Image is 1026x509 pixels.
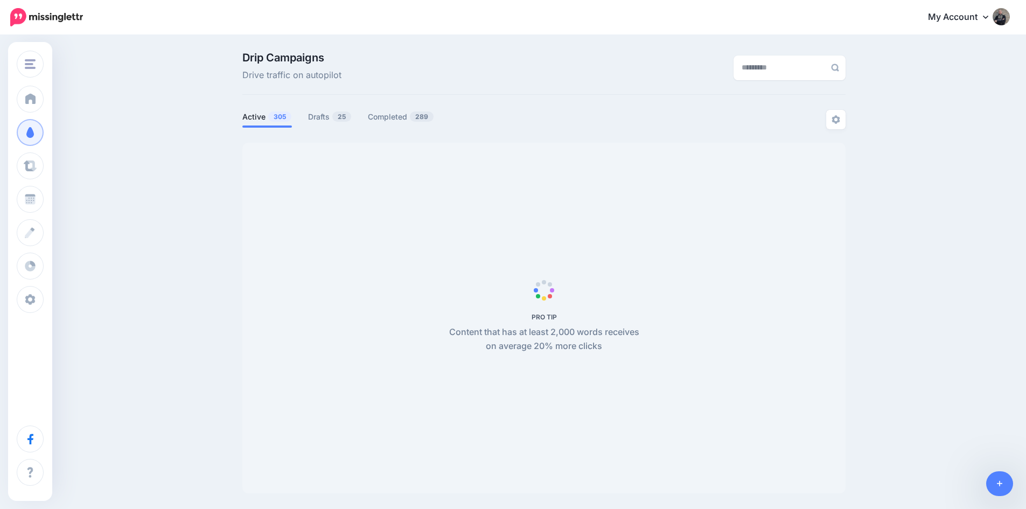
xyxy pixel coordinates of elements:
[917,4,1010,31] a: My Account
[443,325,645,353] p: Content that has at least 2,000 words receives on average 20% more clicks
[10,8,83,26] img: Missinglettr
[410,111,434,122] span: 289
[368,110,434,123] a: Completed289
[25,59,36,69] img: menu.png
[332,111,351,122] span: 25
[242,68,341,82] span: Drive traffic on autopilot
[832,115,840,124] img: settings-grey.png
[242,52,341,63] span: Drip Campaigns
[831,64,839,72] img: search-grey-6.png
[268,111,291,122] span: 305
[308,110,352,123] a: Drafts25
[443,313,645,321] h5: PRO TIP
[242,110,292,123] a: Active305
